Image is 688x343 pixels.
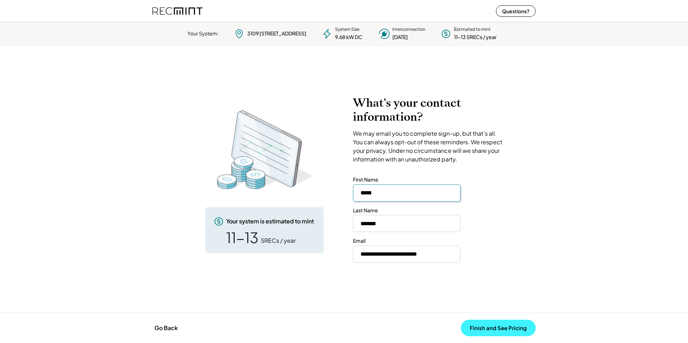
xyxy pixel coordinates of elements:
button: Questions? [496,5,536,17]
div: 3109 [STREET_ADDRESS] [247,30,306,37]
div: [DATE] [392,34,408,41]
div: System Size [335,26,359,33]
img: RecMintArtboard%203%20copy%204.png [207,107,322,193]
div: SRECs / year [261,237,296,245]
div: Your System: [187,30,219,37]
div: Your system is estimated to mint [226,217,314,225]
div: 9.68 kW DC [335,34,362,41]
div: Last Name [353,207,378,214]
button: Finish and See Pricing [461,320,536,336]
h2: What's your contact information? [353,96,505,124]
div: Estimated to mint [454,26,491,33]
div: We may email you to complete sign-up, but that’s all. You can always opt-out of these reminders. ... [353,129,505,164]
button: Go Back [152,320,180,336]
div: Interconnection [392,26,425,33]
div: Email [353,237,365,245]
div: 11-13 SRECs / year [454,34,497,41]
div: First Name [353,176,378,183]
img: recmint-logotype%403x%20%281%29.jpeg [152,1,202,20]
div: 11-13 [226,230,258,245]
